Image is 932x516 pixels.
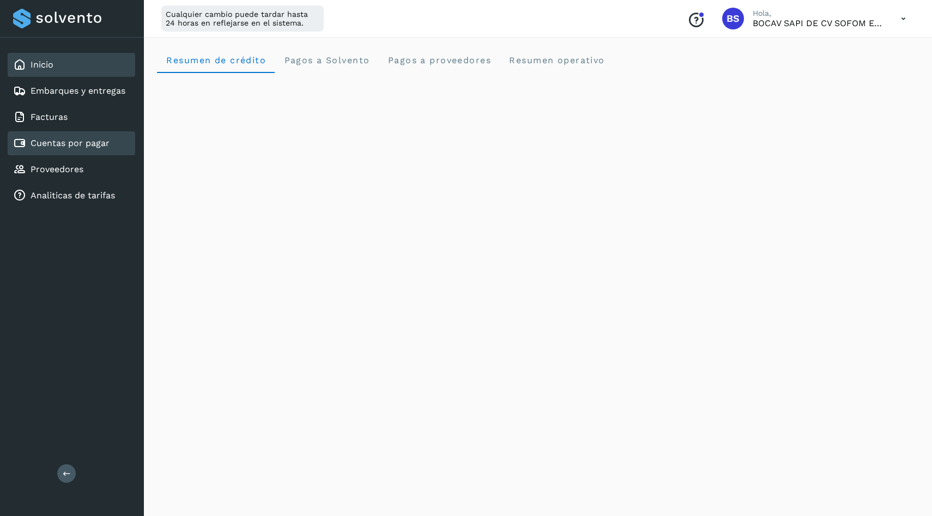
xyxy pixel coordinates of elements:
p: BOCAV SAPI DE CV SOFOM ENR [753,18,883,28]
div: Embarques y entregas [8,79,135,103]
span: Resumen operativo [509,55,605,65]
span: Pagos a proveedores [387,55,491,65]
a: Facturas [31,112,68,122]
span: Pagos a Solvento [283,55,370,65]
a: Cuentas por pagar [31,138,110,148]
a: Analiticas de tarifas [31,190,115,201]
div: Cualquier cambio puede tardar hasta 24 horas en reflejarse en el sistema. [161,5,324,32]
div: Cuentas por pagar [8,131,135,155]
a: Proveedores [31,164,83,174]
div: Inicio [8,53,135,77]
p: Hola, [753,9,883,18]
a: Inicio [31,59,53,70]
span: Resumen de crédito [166,55,266,65]
div: Proveedores [8,157,135,181]
div: Analiticas de tarifas [8,184,135,208]
a: Embarques y entregas [31,86,125,96]
div: Facturas [8,105,135,129]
